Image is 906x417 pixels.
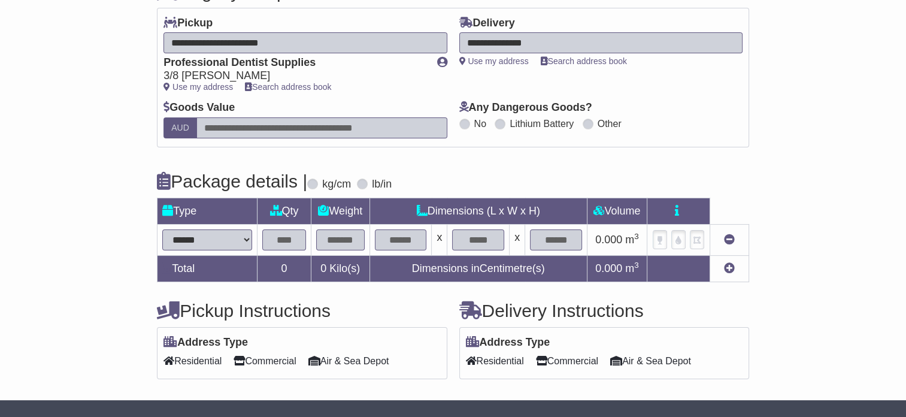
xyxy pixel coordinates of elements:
[541,56,627,66] a: Search address book
[466,336,550,349] label: Address Type
[459,301,749,321] h4: Delivery Instructions
[245,82,331,92] a: Search address book
[724,262,735,274] a: Add new item
[320,262,326,274] span: 0
[625,262,639,274] span: m
[459,56,529,66] a: Use my address
[372,178,392,191] label: lb/in
[634,261,639,270] sup: 3
[466,352,524,370] span: Residential
[163,82,233,92] a: Use my address
[322,178,351,191] label: kg/cm
[595,234,622,246] span: 0.000
[163,117,197,138] label: AUD
[432,224,447,255] td: x
[157,198,257,224] td: Type
[257,255,311,282] td: 0
[257,198,311,224] td: Qty
[459,101,592,114] label: Any Dangerous Goods?
[163,101,235,114] label: Goods Value
[724,234,735,246] a: Remove this item
[510,224,525,255] td: x
[610,352,691,370] span: Air & Sea Depot
[595,262,622,274] span: 0.000
[157,255,257,282] td: Total
[474,118,486,129] label: No
[157,301,447,321] h4: Pickup Instructions
[625,234,639,246] span: m
[311,255,369,282] td: Kilo(s)
[308,352,389,370] span: Air & Sea Depot
[369,255,587,282] td: Dimensions in Centimetre(s)
[634,232,639,241] sup: 3
[163,336,248,349] label: Address Type
[587,198,647,224] td: Volume
[536,352,598,370] span: Commercial
[459,17,515,30] label: Delivery
[598,118,622,129] label: Other
[311,198,369,224] td: Weight
[163,56,425,69] div: Professional Dentist Supplies
[510,118,574,129] label: Lithium Battery
[163,17,213,30] label: Pickup
[163,69,425,83] div: 3/8 [PERSON_NAME]
[163,352,222,370] span: Residential
[369,198,587,224] td: Dimensions (L x W x H)
[157,171,307,191] h4: Package details |
[234,352,296,370] span: Commercial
